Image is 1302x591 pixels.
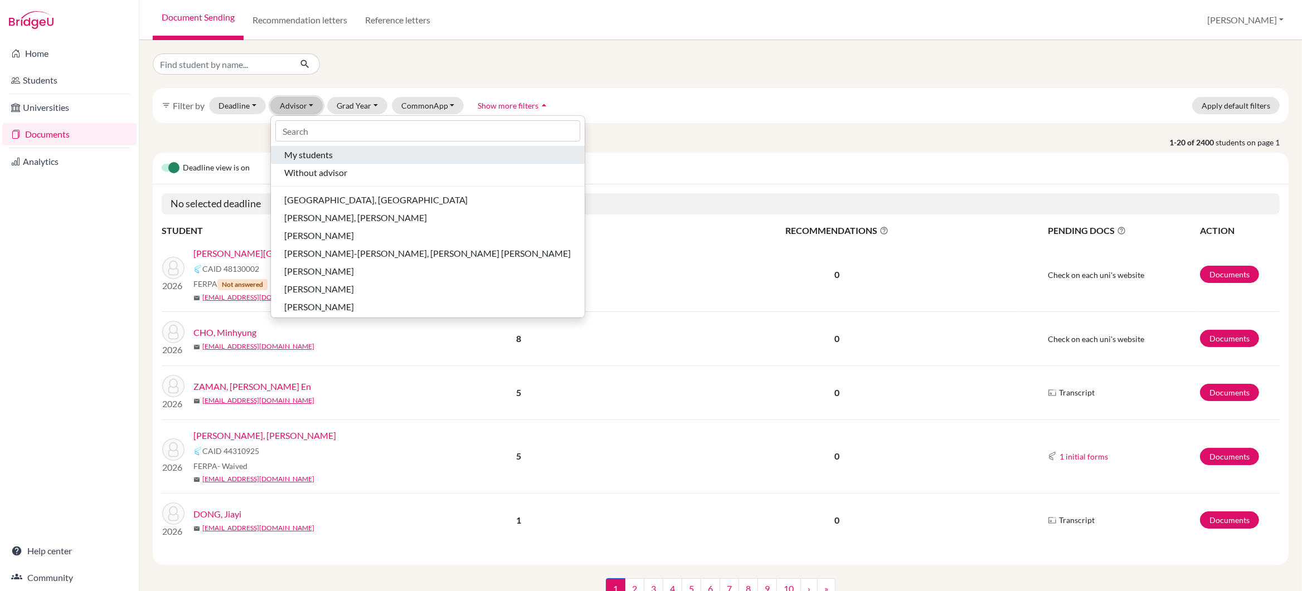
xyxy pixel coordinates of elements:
[202,395,314,406] a: [EMAIL_ADDRESS][DOMAIN_NAME]
[284,229,354,242] span: [PERSON_NAME]
[284,193,468,207] span: [GEOGRAPHIC_DATA], [GEOGRAPHIC_DATA]
[9,11,54,29] img: Bridge-U
[162,279,184,292] p: 2026
[2,42,137,65] a: Home
[193,429,336,442] a: [PERSON_NAME], [PERSON_NAME]
[162,461,184,474] p: 2026
[202,523,314,533] a: [EMAIL_ADDRESS][DOMAIN_NAME]
[516,387,521,398] b: 5
[516,451,521,461] b: 5
[271,209,585,227] button: [PERSON_NAME], [PERSON_NAME]
[478,101,538,110] span: Show more filters
[162,375,184,397] img: ZAMAN, Alexander Jie En
[202,474,314,484] a: [EMAIL_ADDRESS][DOMAIN_NAME]
[1059,514,1095,526] span: Transcript
[1200,511,1259,529] a: Documents
[193,247,353,260] a: [PERSON_NAME][GEOGRAPHIC_DATA]
[516,515,521,525] b: 1
[162,438,184,461] img: BANSAL, Ashish Davender
[1169,136,1216,148] strong: 1-20 of 2400
[193,326,256,339] a: CHO, Minhyung
[162,223,385,238] th: STUDENT
[2,123,137,145] a: Documents
[193,447,202,456] img: Common App logo
[653,386,1021,399] p: 0
[270,115,585,318] div: Advisor
[183,162,250,175] span: Deadline view is on
[1048,388,1057,397] img: Parchments logo
[2,566,137,589] a: Community
[1200,384,1259,401] a: Documents
[217,279,268,290] span: Not answered
[193,278,268,290] span: FERPA
[162,343,184,356] p: 2026
[2,69,137,91] a: Students
[284,166,347,179] span: Without advisor
[516,333,521,344] b: 8
[1048,516,1057,525] img: Parchments logo
[1200,266,1259,283] a: Documents
[193,295,200,301] span: mail
[1199,223,1280,238] th: ACTION
[193,398,200,404] span: mail
[209,97,266,114] button: Deadline
[193,344,200,350] span: mail
[1202,9,1289,31] button: [PERSON_NAME]
[653,268,1021,281] p: 0
[162,502,184,525] img: DONG, Jiayi
[284,282,354,296] span: [PERSON_NAME]
[193,265,202,273] img: Common App logo
[271,245,585,262] button: [PERSON_NAME]-[PERSON_NAME], [PERSON_NAME] [PERSON_NAME]
[275,120,580,141] input: Search
[538,100,550,111] i: arrow_drop_up
[284,300,354,314] span: [PERSON_NAME]
[202,341,314,351] a: [EMAIL_ADDRESS][DOMAIN_NAME]
[653,514,1021,527] p: 0
[193,507,241,521] a: DONG, Jiayi
[1216,136,1289,148] span: students on page 1
[1048,334,1144,344] span: Check on each uni's website
[2,150,137,173] a: Analytics
[217,461,247,471] span: - Waived
[162,101,171,110] i: filter_list
[284,265,354,278] span: [PERSON_NAME]
[271,262,585,280] button: [PERSON_NAME]
[162,321,184,343] img: CHO, Minhyung
[2,96,137,119] a: Universities
[1059,450,1109,463] button: 1 initial forms
[284,148,333,162] span: My students
[1200,330,1259,347] a: Documents
[468,97,559,114] button: Show more filtersarrow_drop_up
[1192,97,1280,114] button: Apply default filters
[162,257,184,279] img: ZHU, Jinyang
[162,397,184,411] p: 2026
[271,191,585,209] button: [GEOGRAPHIC_DATA], [GEOGRAPHIC_DATA]
[284,211,427,224] span: [PERSON_NAME], [PERSON_NAME]
[1048,224,1199,237] span: PENDING DOCS
[193,460,247,472] span: FERPA
[153,53,291,75] input: Find student by name...
[271,146,585,164] button: My students
[173,100,205,111] span: Filter by
[653,332,1021,345] p: 0
[392,97,464,114] button: CommonApp
[270,97,323,114] button: Advisor
[202,263,259,275] span: CAID 48130002
[202,445,259,457] span: CAID 44310925
[271,227,585,245] button: [PERSON_NAME]
[653,450,1021,463] p: 0
[1048,270,1144,280] span: Check on each uni's website
[193,476,200,483] span: mail
[653,224,1021,237] span: RECOMMENDATIONS
[193,525,200,532] span: mail
[193,380,311,393] a: ZAMAN, [PERSON_NAME] En
[271,298,585,316] button: [PERSON_NAME]
[202,292,314,302] a: [EMAIL_ADDRESS][DOMAIN_NAME]
[327,97,387,114] button: Grad Year
[2,540,137,562] a: Help center
[271,280,585,298] button: [PERSON_NAME]
[162,193,1280,214] h5: No selected deadline
[271,164,585,182] button: Without advisor
[1200,448,1259,465] a: Documents
[284,247,571,260] span: [PERSON_NAME]-[PERSON_NAME], [PERSON_NAME] [PERSON_NAME]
